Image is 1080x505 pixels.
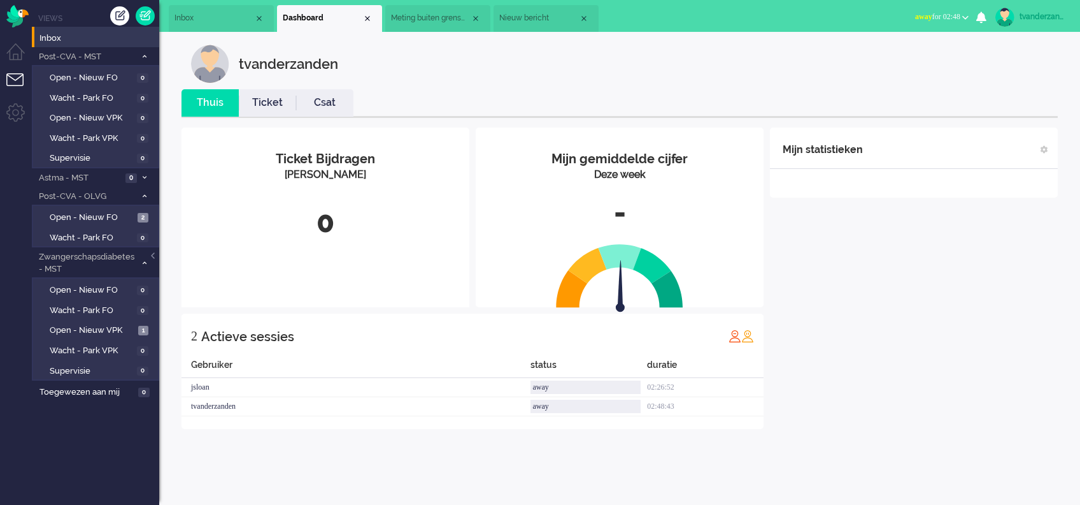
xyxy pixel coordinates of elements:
[6,43,35,72] li: Dashboard menu
[37,210,158,224] a: Open - Nieuw FO 2
[494,5,599,32] li: 5957
[530,358,647,378] div: status
[37,150,158,165] a: Supervisie 0
[37,91,158,105] a: Wacht - Park FO 0
[137,113,148,123] span: 0
[993,8,1067,27] a: tvanderzanden
[50,152,134,165] span: Supervisie
[174,13,254,24] span: Inbox
[137,306,148,316] span: 0
[191,201,460,244] div: 0
[181,89,239,117] li: Thuis
[50,133,134,145] span: Wacht - Park VPK
[138,213,148,223] span: 2
[37,323,158,337] a: Open - Nieuw VPK 1
[783,137,863,163] div: Mijn statistieken
[6,5,29,27] img: flow_omnibird.svg
[647,378,764,397] div: 02:26:52
[1020,10,1067,23] div: tvanderzanden
[136,6,155,26] a: Quick Ticket
[907,8,976,26] button: awayfor 02:48
[50,72,134,84] span: Open - Nieuw FO
[239,96,296,110] a: Ticket
[37,230,158,244] a: Wacht - Park FO 0
[741,330,754,342] img: profile_orange.svg
[728,330,741,342] img: profile_red.svg
[37,172,122,184] span: Astma - MST
[37,343,158,357] a: Wacht - Park VPK 0
[37,70,158,84] a: Open - Nieuw FO 0
[471,13,481,24] div: Close tab
[37,363,158,377] a: Supervisie 0
[110,6,129,26] div: Creëer ticket
[37,282,158,296] a: Open - Nieuw FO 0
[530,400,641,413] div: away
[50,212,134,224] span: Open - Nieuw FO
[181,358,530,378] div: Gebruiker
[50,284,134,296] span: Open - Nieuw FO
[37,303,158,317] a: Wacht - Park FO 0
[6,73,35,102] li: Tickets menu
[907,4,976,32] li: awayfor 02:48
[530,381,641,394] div: away
[138,388,150,397] span: 0
[50,305,134,317] span: Wacht - Park FO
[50,345,134,357] span: Wacht - Park VPK
[191,45,229,83] img: customer.svg
[181,96,239,110] a: Thuis
[283,13,362,24] span: Dashboard
[277,5,382,32] li: Dashboard
[499,13,579,24] span: Nieuw bericht
[37,31,159,45] a: Inbox
[362,13,373,24] div: Close tab
[50,325,135,337] span: Open - Nieuw VPK
[137,154,148,163] span: 0
[38,13,159,24] li: Views
[37,131,158,145] a: Wacht - Park VPK 0
[579,13,589,24] div: Close tab
[137,73,148,83] span: 0
[137,346,148,356] span: 0
[391,13,471,24] span: Meting buiten grenswaarden
[137,94,148,103] span: 0
[995,8,1014,27] img: avatar
[6,8,29,18] a: Omnidesk
[137,233,148,243] span: 0
[50,112,134,124] span: Open - Nieuw VPK
[137,134,148,143] span: 0
[125,173,137,183] span: 0
[556,244,683,308] img: semi_circle.svg
[181,378,530,397] div: jsloan
[647,358,764,378] div: duratie
[593,260,648,315] img: arrow.svg
[137,286,148,295] span: 0
[915,12,932,21] span: away
[50,232,134,244] span: Wacht - Park FO
[191,168,460,182] div: [PERSON_NAME]
[485,192,754,234] div: -
[485,150,754,168] div: Mijn gemiddelde cijfer
[254,13,264,24] div: Close tab
[915,12,960,21] span: for 02:48
[37,110,158,124] a: Open - Nieuw VPK 0
[239,45,338,83] div: tvanderzanden
[385,5,490,32] li: 5537
[39,386,134,399] span: Toegewezen aan mij
[6,103,35,132] li: Admin menu
[37,51,136,63] span: Post-CVA - MST
[647,397,764,416] div: 02:48:43
[296,89,353,117] li: Csat
[37,384,159,399] a: Toegewezen aan mij 0
[201,324,294,349] div: Actieve sessies
[191,323,197,349] div: 2
[296,96,353,110] a: Csat
[239,89,296,117] li: Ticket
[37,251,136,275] span: Zwangerschapsdiabetes - MST
[50,365,134,377] span: Supervisie
[181,397,530,416] div: tvanderzanden
[137,367,148,376] span: 0
[39,33,159,45] span: Inbox
[50,92,134,105] span: Wacht - Park FO
[485,168,754,182] div: Deze week
[37,191,136,203] span: Post-CVA - OLVG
